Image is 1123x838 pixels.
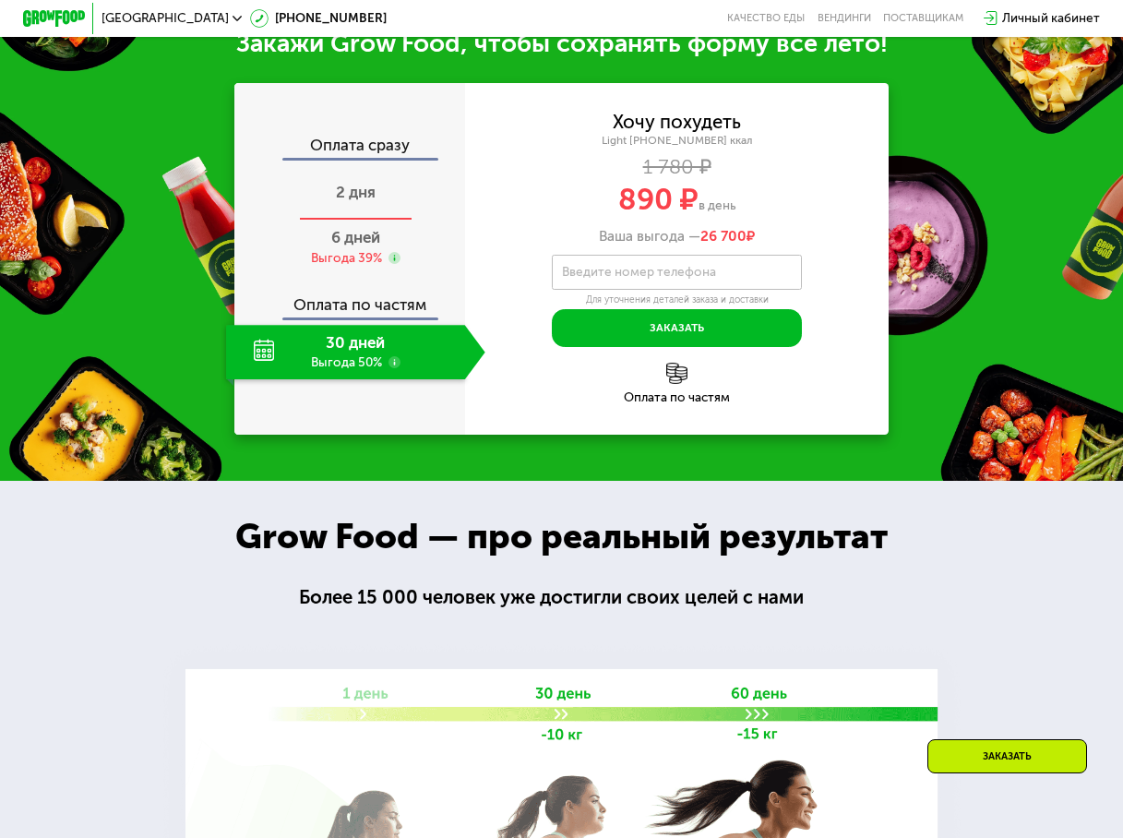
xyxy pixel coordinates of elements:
[250,9,387,28] a: [PHONE_NUMBER]
[102,12,229,25] span: [GEOGRAPHIC_DATA]
[700,228,747,245] span: 26 700
[465,391,890,404] div: Оплата по частям
[883,12,963,25] div: поставщикам
[552,293,801,305] div: Для уточнения деталей заказа и доставки
[311,250,382,268] div: Выгода 39%
[331,228,380,246] span: 6 дней
[818,12,871,25] a: Вендинги
[613,114,741,131] div: Хочу похудеть
[465,228,890,245] div: Ваша выгода —
[465,159,890,176] div: 1 780 ₽
[700,228,755,245] span: ₽
[208,510,915,564] div: Grow Food — про реальный результат
[699,198,736,213] span: в день
[235,138,464,158] div: Оплата сразу
[927,739,1087,773] div: Заказать
[299,583,823,612] div: Более 15 000 человек уже достигли своих целей с нами
[562,268,716,276] label: Введите номер телефона
[552,309,801,347] button: Заказать
[336,183,376,201] span: 2 дня
[1002,9,1100,28] div: Личный кабинет
[235,281,464,317] div: Оплата по частям
[727,12,805,25] a: Качество еды
[666,363,688,385] img: l6xcnZfty9opOoJh.png
[465,134,890,148] div: Light [PHONE_NUMBER] ккал
[618,182,699,217] span: 890 ₽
